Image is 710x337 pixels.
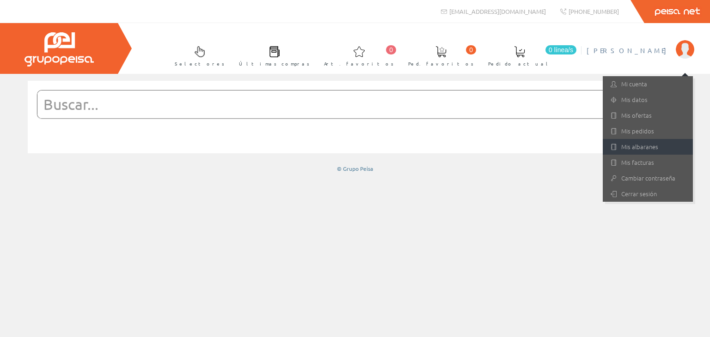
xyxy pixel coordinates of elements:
[603,139,693,155] a: Mis albaranes
[230,38,314,72] a: Últimas compras
[479,38,579,72] a: 0 línea/s Pedido actual
[603,92,693,108] a: Mis datos
[488,59,551,68] span: Pedido actual
[165,38,229,72] a: Selectores
[239,59,310,68] span: Últimas compras
[603,108,693,123] a: Mis ofertas
[587,46,671,55] span: [PERSON_NAME]
[603,186,693,202] a: Cerrar sesión
[28,165,682,173] div: © Grupo Peisa
[569,7,619,15] span: [PHONE_NUMBER]
[24,32,94,66] img: Grupo Peisa
[603,123,693,139] a: Mis pedidos
[386,45,396,54] span: 0
[545,45,576,54] span: 0 línea/s
[324,59,394,68] span: Art. favoritos
[175,59,225,68] span: Selectores
[603,170,693,186] a: Cambiar contraseña
[587,38,694,47] a: [PERSON_NAME]
[603,76,693,92] a: Mi cuenta
[603,155,693,170] a: Mis facturas
[37,90,650,118] input: Buscar...
[449,7,546,15] span: [EMAIL_ADDRESS][DOMAIN_NAME]
[466,45,476,54] span: 0
[408,59,474,68] span: Ped. favoritos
